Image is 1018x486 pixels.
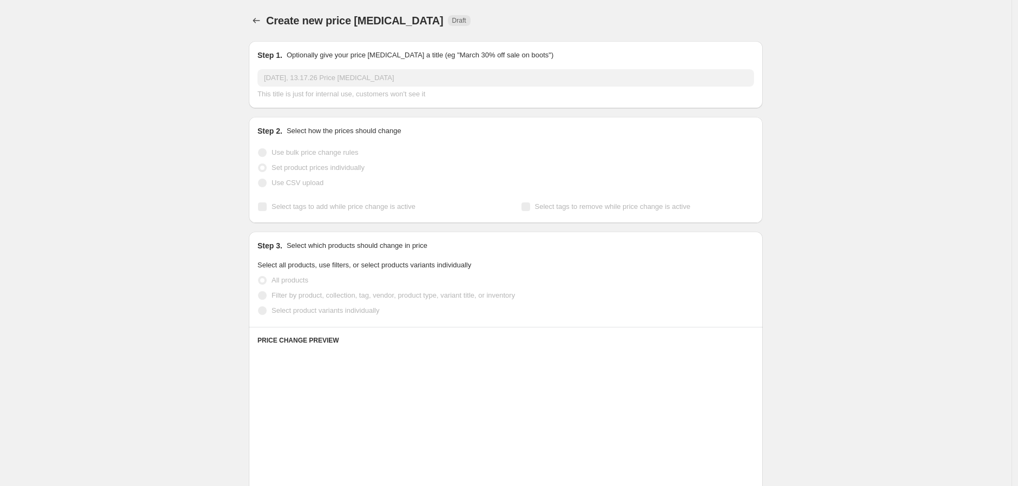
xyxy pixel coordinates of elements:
[257,69,754,87] input: 30% off holiday sale
[272,306,379,314] span: Select product variants individually
[287,126,401,136] p: Select how the prices should change
[272,202,415,211] span: Select tags to add while price change is active
[249,13,264,28] button: Price change jobs
[272,163,365,172] span: Set product prices individually
[287,240,427,251] p: Select which products should change in price
[257,261,471,269] span: Select all products, use filters, or select products variants individually
[287,50,553,61] p: Optionally give your price [MEDICAL_DATA] a title (eg "March 30% off sale on boots")
[272,148,358,156] span: Use bulk price change rules
[272,276,308,284] span: All products
[257,240,282,251] h2: Step 3.
[266,15,444,27] span: Create new price [MEDICAL_DATA]
[272,291,515,299] span: Filter by product, collection, tag, vendor, product type, variant title, or inventory
[272,179,323,187] span: Use CSV upload
[257,336,754,345] h6: PRICE CHANGE PREVIEW
[452,16,466,25] span: Draft
[257,126,282,136] h2: Step 2.
[257,50,282,61] h2: Step 1.
[257,90,425,98] span: This title is just for internal use, customers won't see it
[535,202,691,211] span: Select tags to remove while price change is active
